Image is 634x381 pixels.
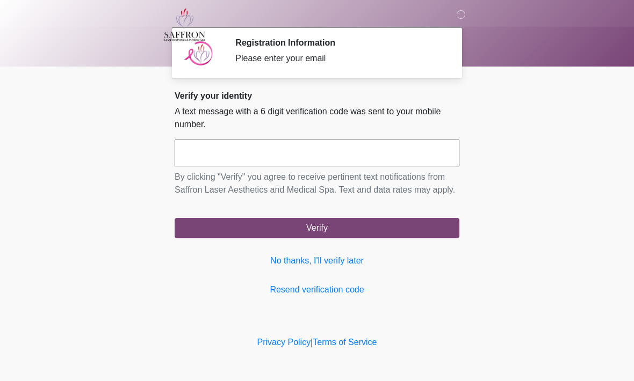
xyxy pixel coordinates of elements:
[175,283,459,296] a: Resend verification code
[175,105,459,131] p: A text message with a 6 digit verification code was sent to your mobile number.
[235,52,443,65] div: Please enter your email
[257,338,311,347] a: Privacy Policy
[183,38,215,70] img: Agent Avatar
[175,171,459,196] p: By clicking "Verify" you agree to receive pertinent text notifications from Saffron Laser Aesthet...
[175,254,459,267] a: No thanks, I'll verify later
[175,218,459,238] button: Verify
[175,91,459,101] h2: Verify your identity
[313,338,377,347] a: Terms of Service
[311,338,313,347] a: |
[164,8,206,41] img: Saffron Laser Aesthetics and Medical Spa Logo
